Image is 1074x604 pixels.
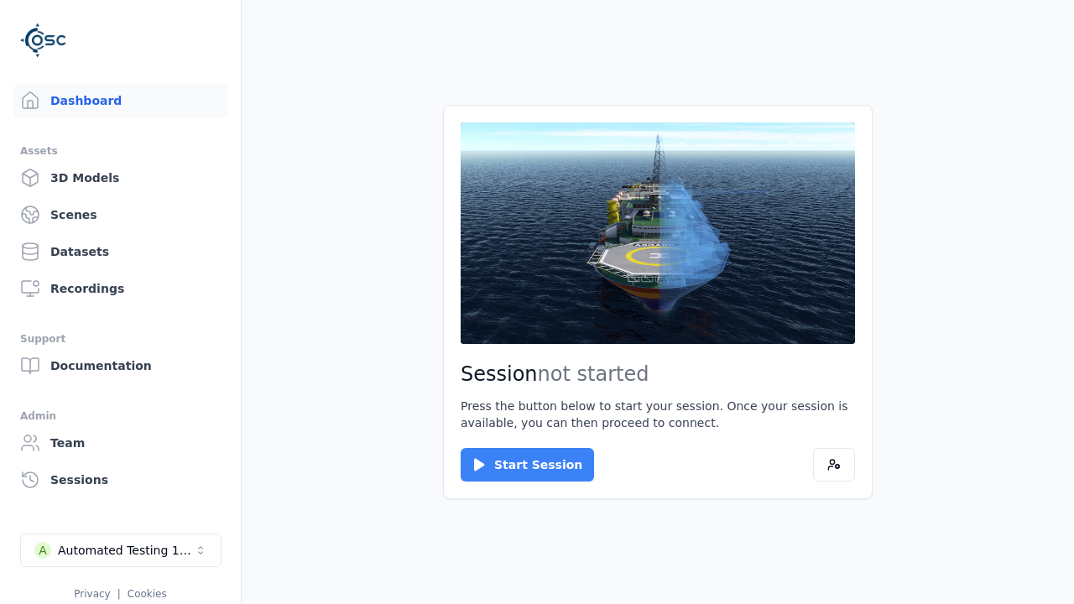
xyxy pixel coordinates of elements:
a: Recordings [13,272,227,305]
div: Support [20,329,221,349]
h2: Session [461,361,855,388]
a: Privacy [74,588,110,600]
span: | [117,588,121,600]
div: Automated Testing 1 - Playwright [58,542,194,559]
a: Cookies [128,588,167,600]
a: Team [13,426,227,460]
a: Datasets [13,235,227,268]
span: not started [538,362,649,386]
a: 3D Models [13,161,227,195]
a: Documentation [13,349,227,383]
div: Assets [20,141,221,161]
div: A [34,542,51,559]
p: Press the button below to start your session. Once your session is available, you can then procee... [461,398,855,431]
a: Sessions [13,463,227,497]
button: Select a workspace [20,534,222,567]
img: Logo [20,17,67,64]
div: Admin [20,406,221,426]
button: Start Session [461,448,594,482]
a: Scenes [13,198,227,232]
a: Dashboard [13,84,227,117]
